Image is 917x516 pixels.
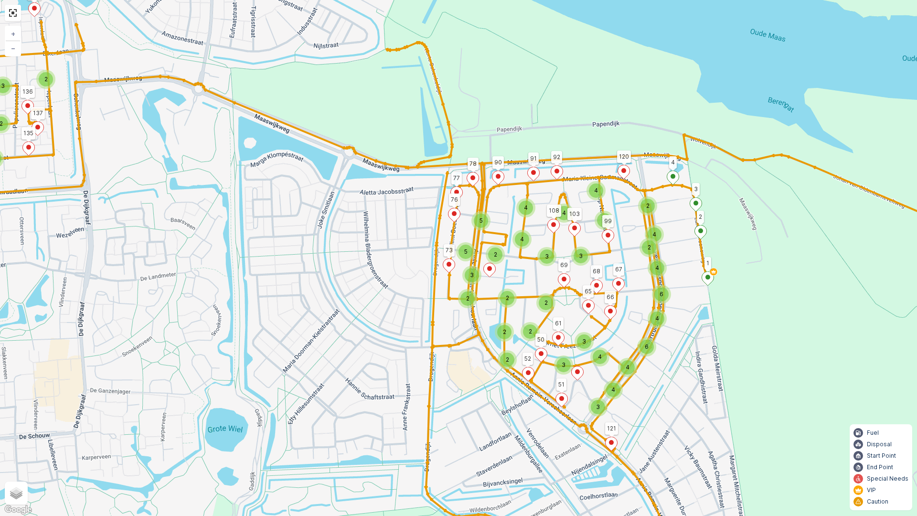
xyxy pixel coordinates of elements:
[520,236,524,243] span: 4
[524,204,528,211] span: 4
[516,198,535,217] div: 4
[652,231,656,238] span: 4
[512,230,532,249] div: 4
[554,204,574,223] div: 4
[594,187,598,194] span: 4
[648,244,651,251] span: 2
[640,238,659,257] div: 2
[645,225,664,244] div: 4
[595,211,614,230] div: 2
[646,202,650,209] span: 2
[638,196,657,215] div: 2
[480,217,483,224] span: 5
[603,216,606,224] span: 2
[562,209,566,216] span: 4
[471,211,490,230] div: 5
[586,181,606,200] div: 4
